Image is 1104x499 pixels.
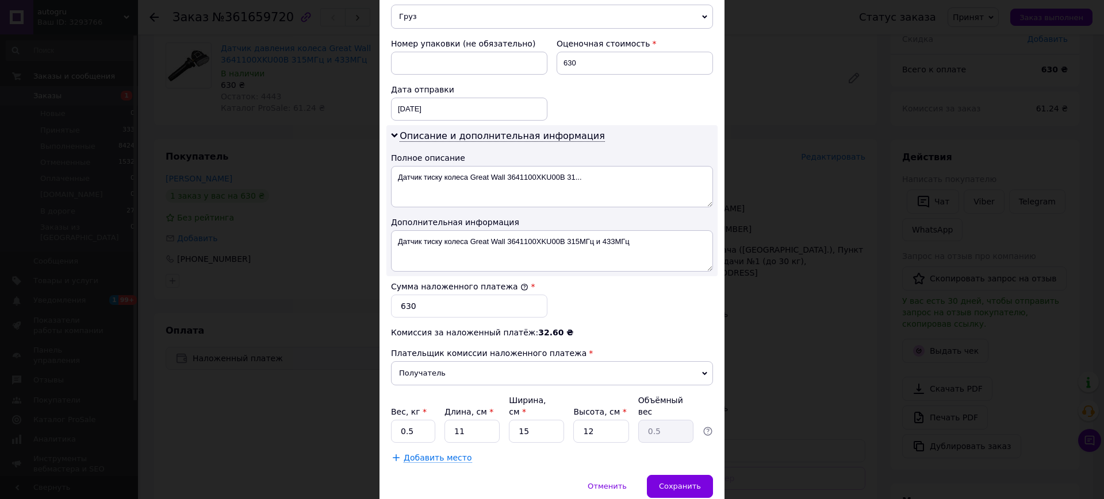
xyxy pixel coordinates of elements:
div: Номер упаковки (не обязательно) [391,38,547,49]
span: Плательщик комиссии наложенного платежа [391,349,586,358]
span: Отменить [588,482,627,490]
textarea: Датчик тиску колеса Great Wall 3641100XKU00B 31... [391,166,713,207]
label: Ширина, см [509,396,546,416]
label: Высота, см [573,407,626,416]
div: Полное описание [391,152,713,164]
div: Дополнительная информация [391,216,713,228]
span: Сохранить [659,482,701,490]
span: Груз [391,5,713,29]
div: Комиссия за наложенный платёж: [391,327,713,338]
label: Сумма наложенного платежа [391,282,528,291]
div: Объёмный вес [638,394,693,417]
div: Дата отправки [391,84,547,95]
label: Длина, см [444,407,493,416]
label: Вес, кг [391,407,427,416]
span: Описание и дополнительная информация [400,130,605,142]
textarea: Датчик тиску колеса Great Wall 3641100XKU00B 315МГц и 433МГц [391,230,713,272]
span: 32.60 ₴ [538,328,573,337]
span: Получатель [391,361,713,385]
span: Добавить место [404,453,472,463]
div: Оценочная стоимость [557,38,713,49]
